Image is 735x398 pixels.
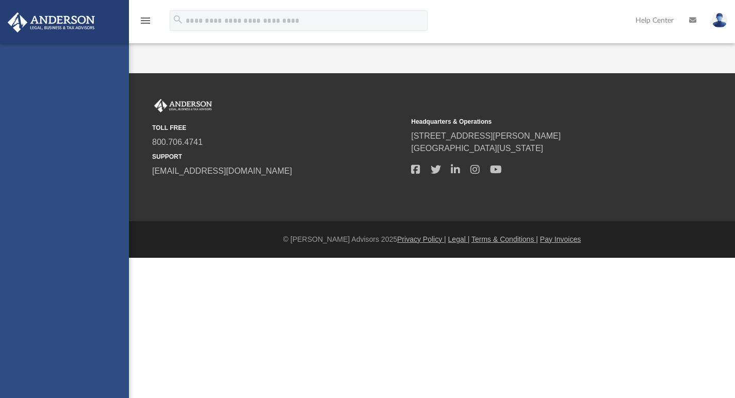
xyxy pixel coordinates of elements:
[152,167,292,175] a: [EMAIL_ADDRESS][DOMAIN_NAME]
[139,14,152,27] i: menu
[471,235,538,243] a: Terms & Conditions |
[139,20,152,27] a: menu
[129,234,735,245] div: © [PERSON_NAME] Advisors 2025
[5,12,98,32] img: Anderson Advisors Platinum Portal
[152,152,404,161] small: SUPPORT
[712,13,727,28] img: User Pic
[397,235,446,243] a: Privacy Policy |
[448,235,470,243] a: Legal |
[152,123,404,132] small: TOLL FREE
[411,144,543,153] a: [GEOGRAPHIC_DATA][US_STATE]
[411,131,561,140] a: [STREET_ADDRESS][PERSON_NAME]
[172,14,184,25] i: search
[152,138,203,146] a: 800.706.4741
[152,99,214,112] img: Anderson Advisors Platinum Portal
[540,235,581,243] a: Pay Invoices
[411,117,663,126] small: Headquarters & Operations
